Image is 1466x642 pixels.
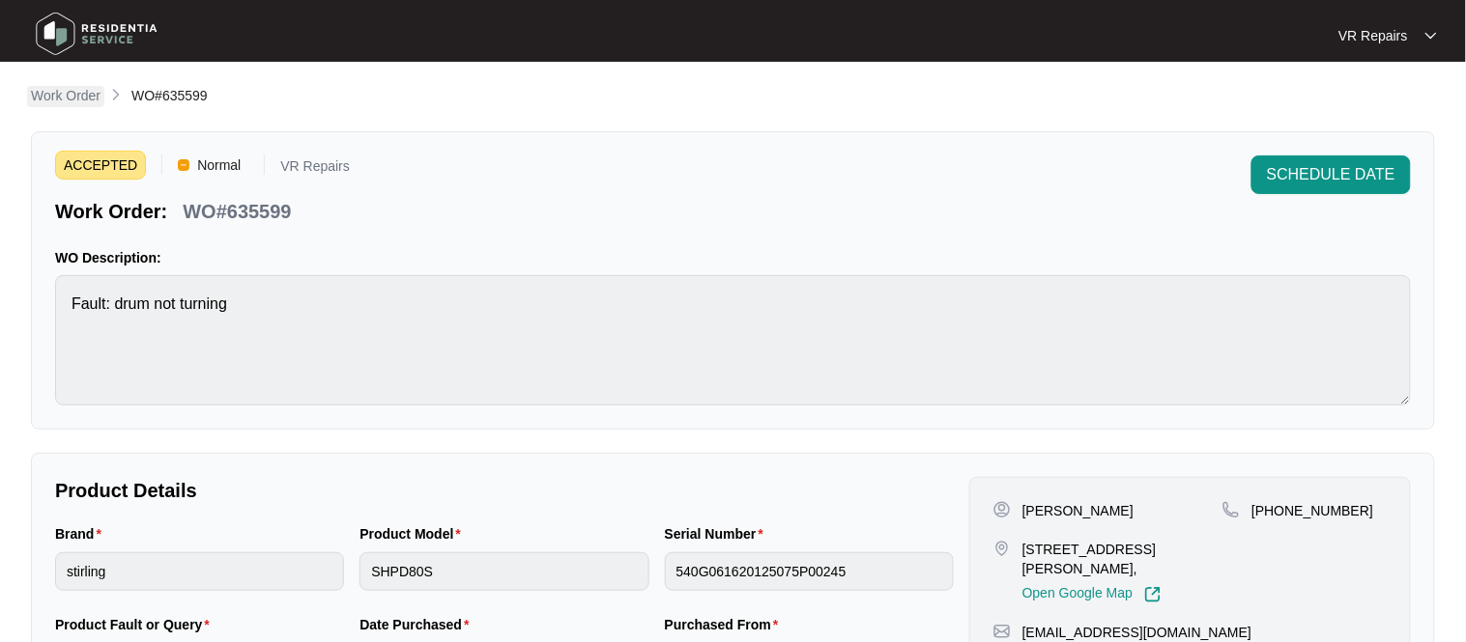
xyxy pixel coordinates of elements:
[55,151,146,180] span: ACCEPTED
[108,87,124,102] img: chevron-right
[1022,623,1251,642] p: [EMAIL_ADDRESS][DOMAIN_NAME]
[131,88,208,103] span: WO#635599
[1022,501,1134,520] p: [PERSON_NAME]
[359,615,476,634] label: Date Purchased
[1222,501,1240,518] img: map-pin
[359,552,648,591] input: Product Model
[31,86,101,105] p: Work Order
[55,524,109,544] label: Brand
[55,248,1411,267] p: WO Description:
[1144,586,1162,603] img: Link-External
[55,477,954,504] p: Product Details
[1022,540,1222,578] p: [STREET_ADDRESS][PERSON_NAME],
[1267,163,1395,186] span: SCHEDULE DATE
[189,151,248,180] span: Normal
[1425,31,1437,41] img: dropdown arrow
[55,275,1411,405] textarea: Fault: drum not turning
[665,552,954,591] input: Serial Number
[55,552,344,591] input: Brand
[55,198,167,225] p: Work Order:
[665,615,787,634] label: Purchased From
[665,524,771,544] label: Serial Number
[29,5,164,63] img: residentia service logo
[280,159,350,180] p: VR Repairs
[993,501,1011,518] img: user-pin
[359,524,469,544] label: Product Model
[993,623,1011,640] img: map-pin
[1022,586,1162,603] a: Open Google Map
[1251,155,1411,194] button: SCHEDULE DATE
[183,198,291,225] p: WO#635599
[178,159,189,171] img: Vercel Logo
[1338,26,1408,45] p: VR Repairs
[1251,501,1373,520] p: [PHONE_NUMBER]
[993,540,1011,557] img: map-pin
[55,615,217,634] label: Product Fault or Query
[27,86,104,107] a: Work Order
